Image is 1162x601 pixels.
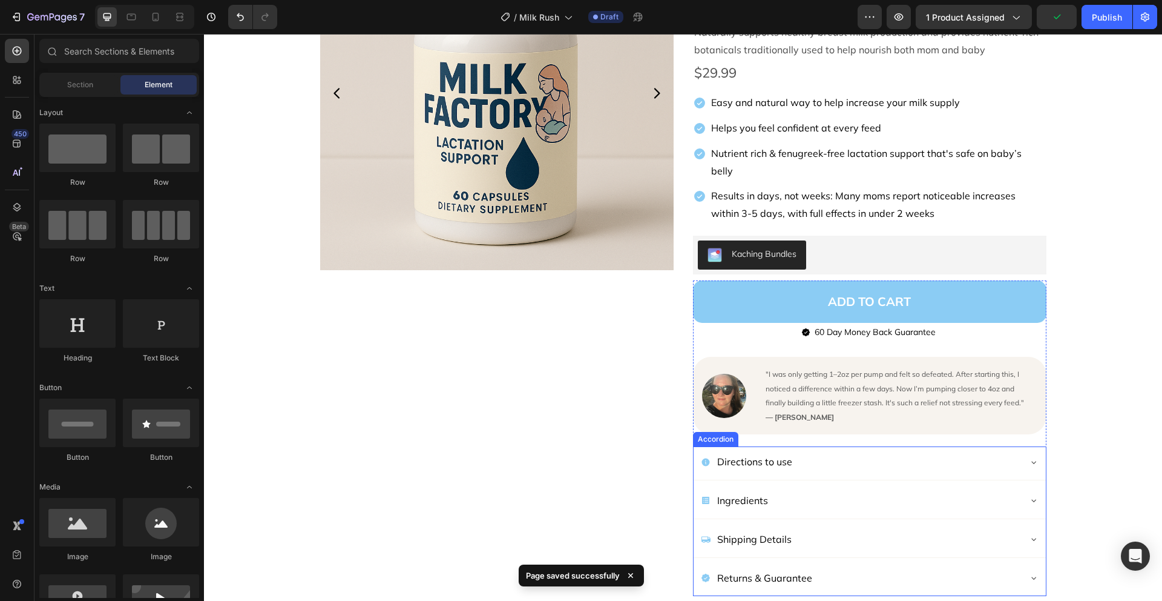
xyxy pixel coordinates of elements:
div: 450 [11,129,29,139]
span: Text [39,283,54,294]
div: Beta [9,222,29,231]
div: Button [39,452,116,463]
button: ADD TO CART [489,247,842,289]
span: Media [39,482,61,493]
div: Heading [39,353,116,364]
p: Helps you feel confident at every feed [507,85,841,103]
div: Row [123,177,199,188]
div: Publish [1092,11,1122,24]
span: Toggle open [180,279,199,298]
span: Section [67,79,93,90]
p: 7 [79,10,85,24]
span: Toggle open [180,103,199,122]
p: Ingredients [513,458,564,476]
span: Button [39,382,62,393]
span: "I was only getting 1–2oz per pump and felt so defeated. After starting this, I noticed a differe... [562,336,822,373]
div: Row [39,177,116,188]
div: Accordion [491,400,532,411]
button: Carousel Next Arrow [445,52,460,67]
div: Image [39,551,116,562]
div: $29.99 [489,26,842,53]
p: Shipping Details [513,497,588,514]
p: Nutrient rich & fenugreek-free lactation support that's safe on baby’s belly [507,111,841,146]
p: 60 Day Money Back Guarantee [611,291,732,306]
span: Layout [39,107,63,118]
span: Toggle open [180,378,199,397]
span: 1 product assigned [926,11,1005,24]
button: Publish [1082,5,1132,29]
div: Undo/Redo [228,5,277,29]
p: Page saved successfully [526,569,620,582]
img: gempages_558219374419248030-90fcc909-e392-4579-ae82-a470d0c637bf.png [498,340,542,384]
button: 7 [5,5,90,29]
div: Button [123,452,199,463]
button: 1 product assigned [916,5,1032,29]
p: Returns & Guarantee [513,536,608,553]
div: Open Intercom Messenger [1121,542,1150,571]
div: Image [123,551,199,562]
div: Text Block [123,353,199,364]
span: Milk Rush [519,11,559,24]
div: ADD TO CART [624,257,707,279]
span: Draft [600,12,619,22]
img: KachingBundles.png [504,214,518,228]
div: Row [123,253,199,264]
button: Kaching Bundles [494,207,602,236]
strong: — [PERSON_NAME] [562,379,630,388]
span: / [514,11,517,24]
iframe: Design area [204,34,1162,601]
p: Results in days, not weeks: Many moms report noticeable increases within 3-5 days, with full effe... [507,153,841,188]
span: Element [145,79,172,90]
p: Directions to use [513,419,588,437]
span: Toggle open [180,477,199,497]
input: Search Sections & Elements [39,39,199,63]
p: Easy and natural way to help increase your milk supply [507,60,841,78]
div: Row [39,253,116,264]
div: Kaching Bundles [528,214,592,227]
